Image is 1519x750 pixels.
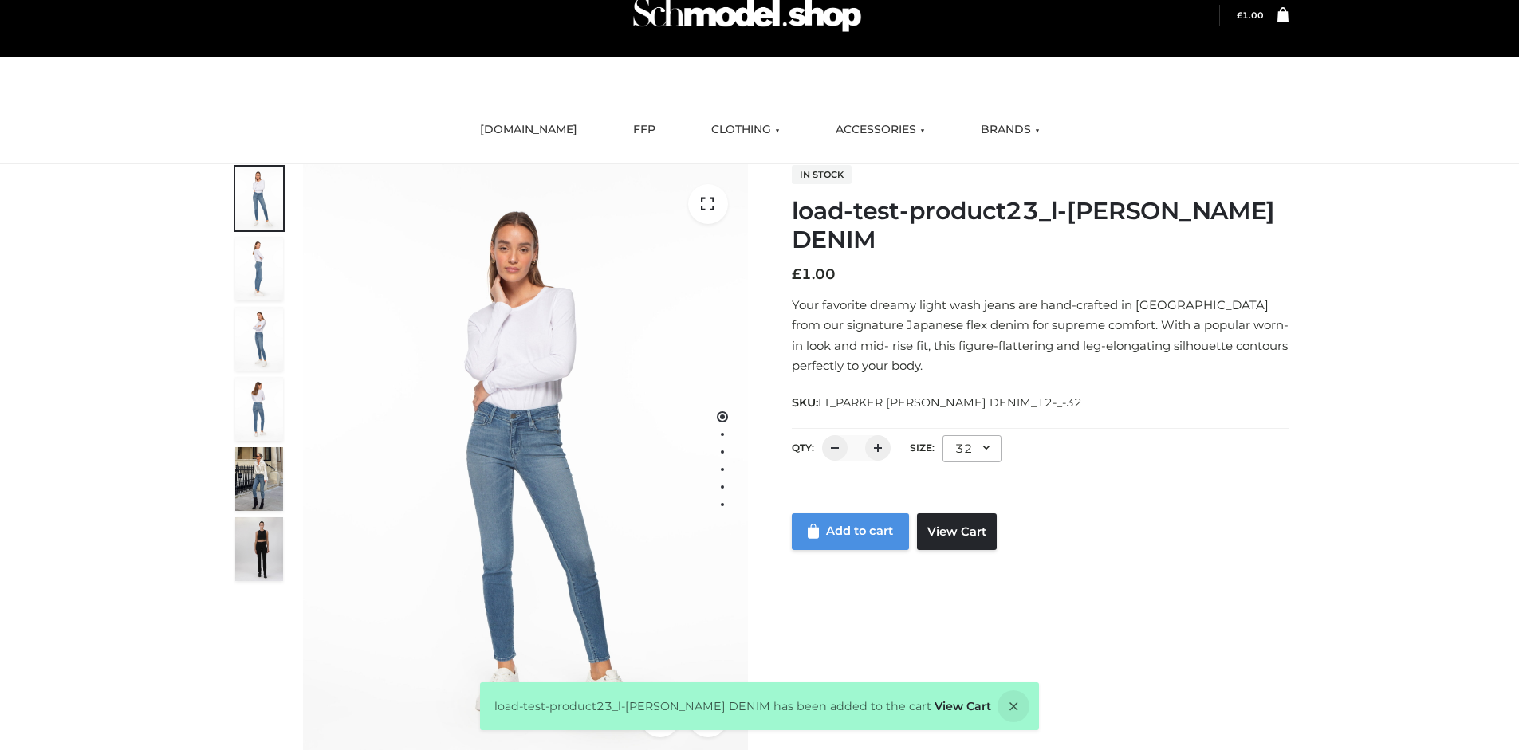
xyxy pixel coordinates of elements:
[792,513,910,550] a: Add to cart
[792,265,801,283] span: £
[235,377,283,441] img: 2001KLX-Ava-skinny-cove-2-scaled_32c0e67e-5e94-449c-a916-4c02a8c03427.jpg
[824,112,937,147] a: ACCESSORIES
[917,513,997,550] a: View Cart
[792,165,852,184] span: In stock
[792,295,1289,376] p: Your favorite dreamy light wash jeans are hand-crafted in [GEOGRAPHIC_DATA] from our signature Ja...
[468,112,589,147] a: [DOMAIN_NAME]
[480,682,1039,730] div: load-test-product23_l-[PERSON_NAME] DENIM has been added to the cart
[235,307,283,371] img: 2001KLX-Ava-skinny-cove-3-scaled_eb6bf915-b6b9-448f-8c6c-8cabb27fd4b2.jpg
[792,197,1289,254] h1: load-test-product23_l-[PERSON_NAME] DENIM
[942,435,1002,462] div: 32
[1237,10,1242,21] span: £
[792,265,836,283] bdi: 1.00
[792,393,1084,412] span: SKU:
[235,237,283,300] img: 2001KLX-Ava-skinny-cove-4-scaled_4636a833-082b-4702-abec-fd5bf279c4fc.jpg
[699,112,792,147] a: CLOTHING
[1237,10,1264,21] bdi: 1.00
[235,167,283,230] img: 2001KLX-Ava-skinny-cove-1-scaled_9b141654-9513-48e5-b76c-3dc7db129200.jpg
[910,442,935,454] label: Size:
[235,517,283,581] img: 49df5f96394c49d8b5cbdcda3511328a.HD-1080p-2.5Mbps-49301101_thumbnail.jpg
[935,699,991,713] a: View Cart
[818,395,1082,410] span: LT_PARKER [PERSON_NAME] DENIM_12-_-32
[969,112,1052,147] a: BRANDS
[621,112,667,147] a: FFP
[792,442,814,454] label: QTY:
[235,447,283,511] img: Bowery-Skinny_Cove-1.jpg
